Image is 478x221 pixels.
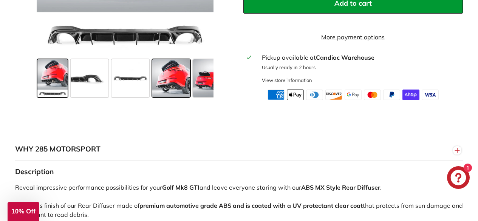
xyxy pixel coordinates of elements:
[162,184,200,191] strong: Golf Mk8 GTI
[402,90,419,100] img: shopify_pay
[262,53,459,62] div: Pickup available at
[364,90,381,100] img: master
[15,138,463,161] button: WHY 285 MOTORSPORT
[325,90,342,100] img: discover
[422,90,439,100] img: visa
[139,202,363,209] strong: premium automotive grade ABS and is coated with a UV protectant clear coat
[262,77,312,84] div: View store information
[287,90,304,100] img: apple_pay
[268,90,285,100] img: american_express
[345,90,362,100] img: google_pay
[11,208,35,215] span: 10% Off
[383,90,400,100] img: paypal
[15,161,463,183] button: Description
[8,202,39,221] div: 10% Off
[306,90,323,100] img: diners_club
[262,64,459,71] p: Usually ready in 2 hours
[301,184,380,191] strong: ABS MX Style Rear Diffuser
[445,166,472,191] inbox-online-store-chat: Shopify online store chat
[243,32,463,42] a: More payment options
[316,54,374,61] strong: Candiac Warehouse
